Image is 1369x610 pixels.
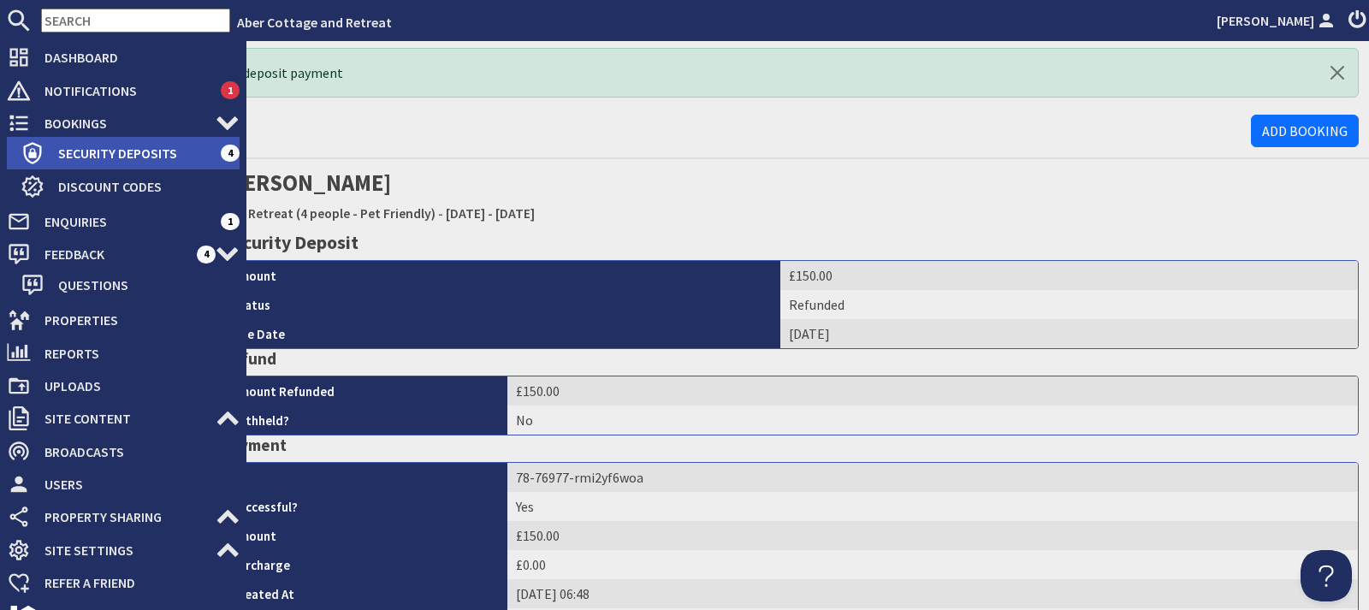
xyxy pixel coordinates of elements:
[7,438,240,465] a: Broadcasts
[222,349,1359,369] h4: Refund
[446,204,535,222] a: [DATE] - [DATE]
[31,208,221,235] span: Enquiries
[21,173,240,200] a: Discount Codes
[438,204,443,222] span: -
[31,503,216,530] span: Property Sharing
[7,110,240,137] a: Bookings
[7,208,240,235] a: Enquiries 1
[237,14,392,31] a: Aber Cottage and Retreat
[31,240,197,268] span: Feedback
[51,48,1359,98] div: Successfully refunded security deposit payment
[31,110,216,137] span: Bookings
[507,406,1359,435] td: No
[780,319,1358,348] td: [DATE]
[31,569,240,596] span: Refer a Friend
[7,569,240,596] a: Refer a Friend
[507,376,1359,406] td: £150.00
[221,81,240,98] span: 1
[223,376,507,406] th: Amount Refunded
[31,471,240,498] span: Users
[21,271,240,299] a: Questions
[1301,550,1352,601] iframe: Toggle Customer Support
[223,492,507,521] th: Successful?
[31,77,221,104] span: Notifications
[223,406,507,435] th: Withheld?
[7,372,240,400] a: Uploads
[31,438,240,465] span: Broadcasts
[44,271,240,299] span: Questions
[223,261,780,290] th: Amount
[21,139,240,167] a: Security Deposits 4
[7,405,240,432] a: Site Content
[507,579,1359,608] td: [DATE] 06:48
[197,246,216,263] span: 4
[31,405,216,432] span: Site Content
[7,340,240,367] a: Reports
[41,9,230,33] input: SEARCH
[222,204,436,222] a: The Retreat (4 people - Pet Friendly)
[221,213,240,230] span: 1
[222,166,1359,227] h2: [PERSON_NAME]
[7,471,240,498] a: Users
[223,290,780,319] th: Status
[7,77,240,104] a: Notifications 1
[31,44,240,71] span: Dashboard
[7,536,240,564] a: Site Settings
[780,290,1358,319] td: Refunded
[507,463,1359,492] td: 78-76977-rmi2yf6woa
[222,231,1359,253] h3: Security Deposit
[31,306,240,334] span: Properties
[507,492,1359,521] td: Yes
[223,319,780,348] th: Due Date
[507,521,1359,550] td: £150.00
[780,261,1358,290] td: £150.00
[223,550,507,579] th: Surcharge
[44,173,240,200] span: Discount Codes
[7,306,240,334] a: Properties
[7,503,240,530] a: Property Sharing
[223,579,507,608] th: Created At
[1251,115,1359,147] a: Add Booking
[222,435,1359,455] h4: Payment
[221,145,240,162] span: 4
[223,463,507,492] th: ID
[7,44,240,71] a: Dashboard
[1217,10,1338,31] a: [PERSON_NAME]
[44,139,221,167] span: Security Deposits
[7,240,240,268] a: Feedback 4
[31,372,240,400] span: Uploads
[31,340,240,367] span: Reports
[31,536,216,564] span: Site Settings
[507,550,1359,579] td: £0.00
[223,521,507,550] th: Amount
